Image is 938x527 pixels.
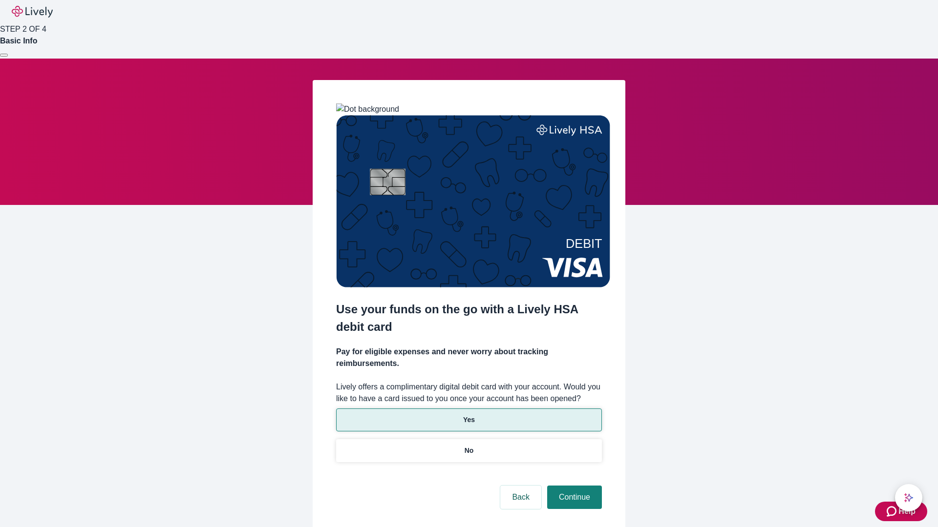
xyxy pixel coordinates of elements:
[336,301,602,336] h2: Use your funds on the go with a Lively HSA debit card
[336,408,602,431] button: Yes
[336,346,602,369] h4: Pay for eligible expenses and never worry about tracking reimbursements.
[898,506,916,517] span: Help
[336,381,602,405] label: Lively offers a complimentary digital debit card with your account. Would you like to have a card...
[875,502,927,521] button: Zendesk support iconHelp
[465,446,474,456] p: No
[500,486,541,509] button: Back
[463,415,475,425] p: Yes
[336,103,399,115] img: Dot background
[904,493,914,503] svg: Lively AI Assistant
[12,6,53,18] img: Lively
[547,486,602,509] button: Continue
[895,484,922,511] button: chat
[336,115,610,287] img: Debit card
[336,439,602,462] button: No
[887,506,898,517] svg: Zendesk support icon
